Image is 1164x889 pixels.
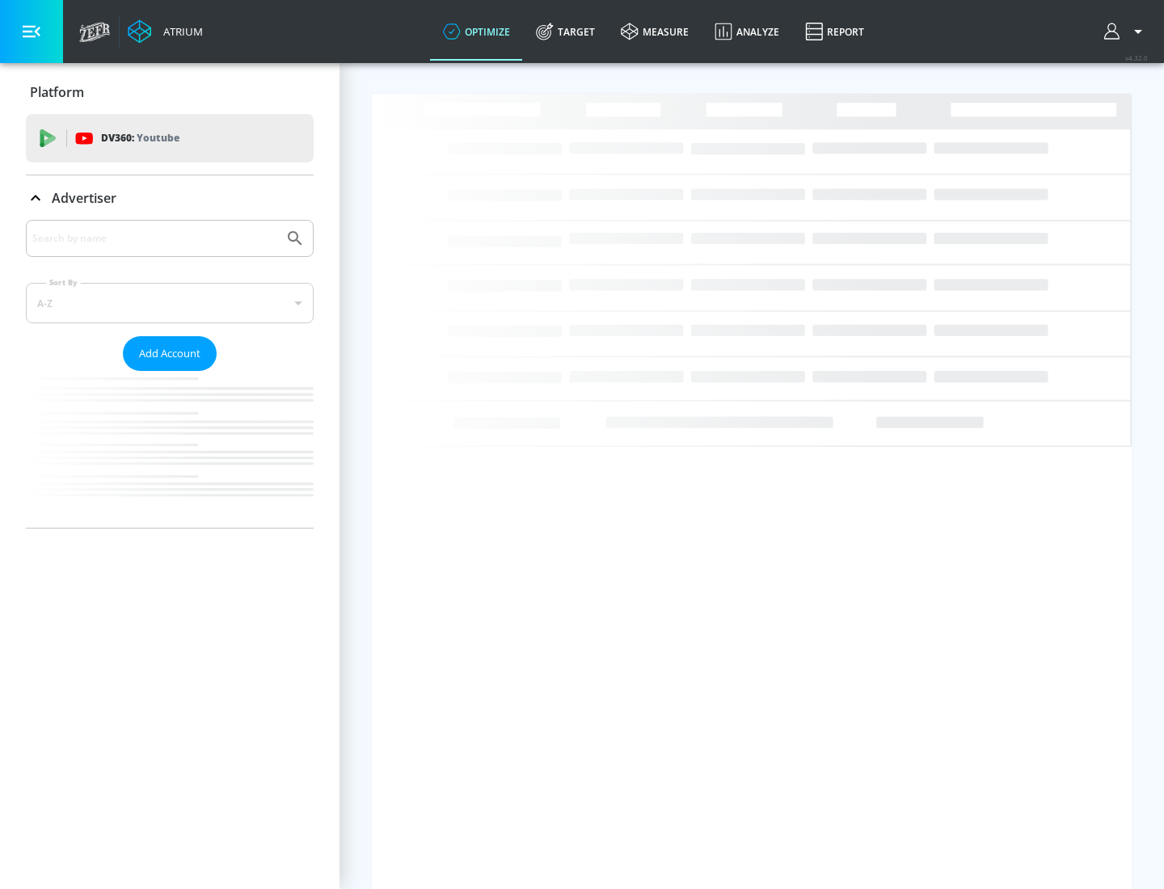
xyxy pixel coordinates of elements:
[430,2,523,61] a: optimize
[702,2,792,61] a: Analyze
[26,70,314,115] div: Platform
[26,114,314,162] div: DV360: Youtube
[32,228,277,249] input: Search by name
[608,2,702,61] a: measure
[128,19,203,44] a: Atrium
[157,24,203,39] div: Atrium
[123,336,217,371] button: Add Account
[139,344,200,363] span: Add Account
[26,283,314,323] div: A-Z
[1125,53,1148,62] span: v 4.32.0
[46,277,81,288] label: Sort By
[137,129,179,146] p: Youtube
[792,2,877,61] a: Report
[101,129,179,147] p: DV360:
[26,220,314,528] div: Advertiser
[30,83,84,101] p: Platform
[523,2,608,61] a: Target
[26,175,314,221] div: Advertiser
[26,371,314,528] nav: list of Advertiser
[52,189,116,207] p: Advertiser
